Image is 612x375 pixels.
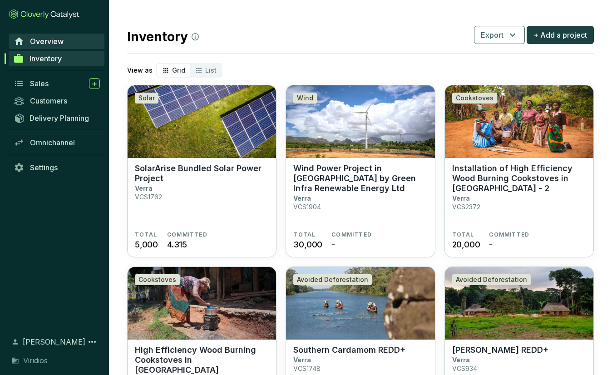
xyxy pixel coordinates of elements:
a: Overview [9,34,104,49]
p: Wind Power Project in [GEOGRAPHIC_DATA] by Green Infra Renewable Energy Ltd [293,163,427,193]
span: TOTAL [293,231,316,238]
p: SolarArise Bundled Solar Power Project [135,163,269,183]
button: + Add a project [527,26,594,44]
span: Viridios [23,355,48,366]
p: VCS934 [452,365,477,372]
span: [PERSON_NAME] [23,336,85,347]
div: Solar [135,93,158,104]
img: Installation of High Efficiency Wood Burning Cookstoves in Malawi - 2 [445,85,593,158]
span: 5,000 [135,238,158,251]
span: TOTAL [452,231,474,238]
a: Customers [9,93,104,109]
img: Mai Ndombe REDD+ [445,267,593,340]
div: Wind [293,93,317,104]
img: SolarArise Bundled Solar Power Project [128,85,276,158]
a: Delivery Planning [9,110,104,125]
span: Settings [30,163,58,172]
p: Verra [452,356,470,364]
p: VCS1762 [135,193,162,201]
p: Verra [293,356,311,364]
p: [PERSON_NAME] REDD+ [452,345,548,355]
a: Wind Power Project in Tamil Nadu by Green Infra Renewable Energy LtdWindWind Power Project in [GE... [286,85,435,257]
span: Overview [30,37,64,46]
span: - [489,238,493,251]
p: VCS1904 [293,203,321,211]
div: segmented control [156,63,222,78]
button: Export [474,26,525,44]
p: Installation of High Efficiency Wood Burning Cookstoves in [GEOGRAPHIC_DATA] - 2 [452,163,586,193]
span: Delivery Planning [30,113,89,123]
p: High Efficiency Wood Burning Cookstoves in [GEOGRAPHIC_DATA] [135,345,269,375]
p: VCS1748 [293,365,321,372]
h2: Inventory [127,27,199,46]
a: Installation of High Efficiency Wood Burning Cookstoves in Malawi - 2CookstovesInstallation of Hi... [444,85,594,257]
span: + Add a project [533,30,587,40]
p: VCS2372 [452,203,480,211]
span: Grid [172,66,185,74]
img: Wind Power Project in Tamil Nadu by Green Infra Renewable Energy Ltd [286,85,434,158]
span: COMMITTED [489,231,529,238]
a: SolarArise Bundled Solar Power ProjectSolarSolarArise Bundled Solar Power ProjectVerraVCS1762TOTA... [127,85,276,257]
span: - [331,238,335,251]
div: Avoided Deforestation [452,274,531,285]
div: Cookstoves [135,274,180,285]
p: Verra [452,194,470,202]
div: Cookstoves [452,93,497,104]
div: Avoided Deforestation [293,274,372,285]
span: TOTAL [135,231,157,238]
span: Customers [30,96,67,105]
a: Omnichannel [9,135,104,150]
img: Southern Cardamom REDD+ [286,267,434,340]
span: List [205,66,217,74]
span: 4.315 [167,238,187,251]
a: Sales [9,76,104,91]
span: Export [481,30,503,40]
p: Verra [293,194,311,202]
p: Southern Cardamom REDD+ [293,345,405,355]
a: Settings [9,160,104,175]
a: Inventory [9,51,104,66]
span: 30,000 [293,238,322,251]
span: COMMITTED [331,231,372,238]
span: COMMITTED [167,231,207,238]
img: High Efficiency Wood Burning Cookstoves in Zimbabwe [128,267,276,340]
span: Omnichannel [30,138,75,147]
p: Verra [135,184,153,192]
span: 20,000 [452,238,480,251]
span: Inventory [30,54,62,63]
p: View as [127,66,153,75]
span: Sales [30,79,49,88]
